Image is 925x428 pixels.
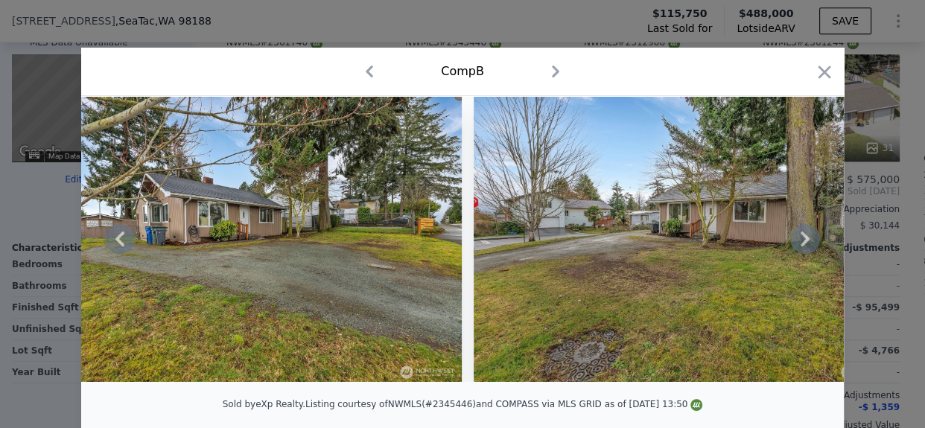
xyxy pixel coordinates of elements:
[690,399,702,411] img: NWMLS Logo
[223,399,305,409] div: Sold by eXp Realty .
[441,63,484,80] div: Comp B
[474,96,903,382] img: Property Img
[33,96,462,382] img: Property Img
[305,399,702,409] div: Listing courtesy of NWMLS (#2345446) and COMPASS via MLS GRID as of [DATE] 13:50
